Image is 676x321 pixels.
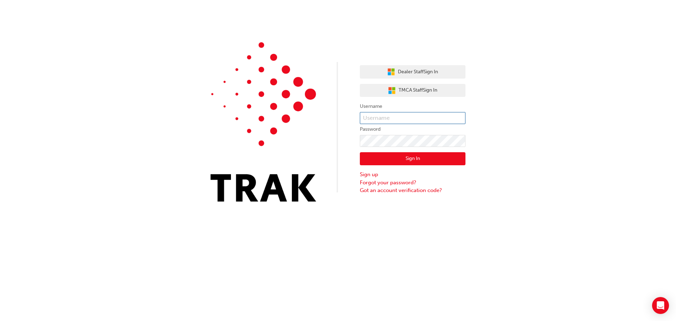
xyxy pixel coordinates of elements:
a: Got an account verification code? [360,186,465,195]
img: Trak [211,42,316,202]
button: Sign In [360,152,465,166]
label: Password [360,125,465,134]
span: TMCA Staff Sign In [399,86,437,94]
span: Dealer Staff Sign In [398,68,438,76]
a: Sign up [360,171,465,179]
div: Open Intercom Messenger [652,297,669,314]
button: TMCA StaffSign In [360,84,465,97]
label: Username [360,102,465,111]
button: Dealer StaffSign In [360,65,465,79]
a: Forgot your password? [360,179,465,187]
input: Username [360,112,465,124]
